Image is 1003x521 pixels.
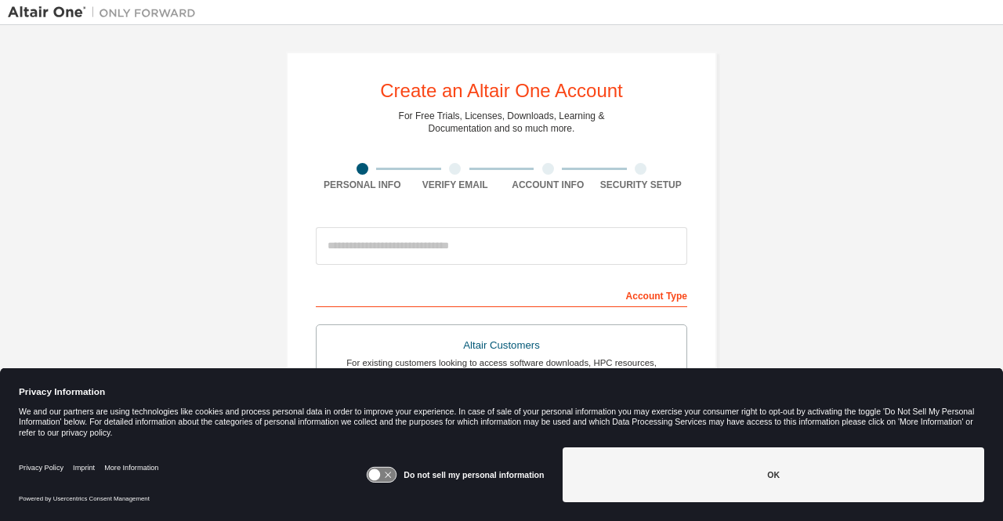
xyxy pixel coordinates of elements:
div: Security Setup [595,179,688,191]
div: Account Info [501,179,595,191]
img: Altair One [8,5,204,20]
div: Account Type [316,282,687,307]
div: Personal Info [316,179,409,191]
div: Verify Email [409,179,502,191]
div: For Free Trials, Licenses, Downloads, Learning & Documentation and so much more. [399,110,605,135]
div: Create an Altair One Account [380,81,623,100]
div: Altair Customers [326,335,677,356]
div: For existing customers looking to access software downloads, HPC resources, community, trainings ... [326,356,677,382]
